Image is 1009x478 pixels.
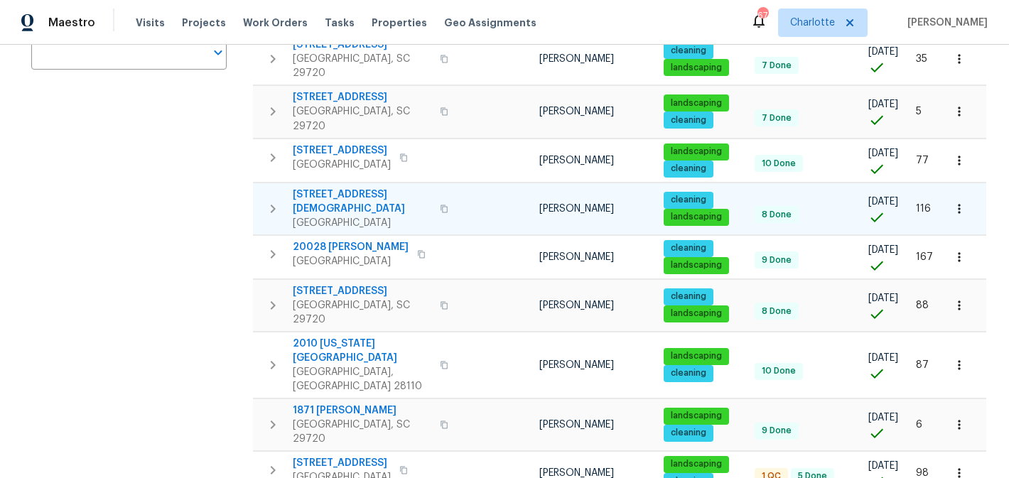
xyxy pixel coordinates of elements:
span: 116 [916,204,931,214]
span: [DATE] [868,245,898,255]
span: [GEOGRAPHIC_DATA], [GEOGRAPHIC_DATA] 28110 [293,365,431,393]
span: Charlotte [790,16,835,30]
span: cleaning [665,194,712,206]
span: landscaping [665,458,728,470]
span: 6 [916,420,922,430]
span: Work Orders [243,16,308,30]
span: [PERSON_NAME] [539,54,614,64]
span: landscaping [665,308,728,320]
span: [GEOGRAPHIC_DATA], SC 29720 [293,52,431,80]
span: [GEOGRAPHIC_DATA] [293,254,409,268]
span: [STREET_ADDRESS] [293,456,391,470]
span: [PERSON_NAME] [539,468,614,478]
span: [DATE] [868,413,898,423]
span: [PERSON_NAME] [539,204,614,214]
span: Projects [182,16,226,30]
span: landscaping [665,350,728,362]
span: [GEOGRAPHIC_DATA], SC 29720 [293,298,431,327]
span: [DATE] [868,148,898,158]
span: Maestro [48,16,95,30]
span: 9 Done [756,254,797,266]
span: cleaning [665,427,712,439]
span: [PERSON_NAME] [539,360,614,370]
span: [STREET_ADDRESS] [293,90,431,104]
span: 35 [916,54,927,64]
span: cleaning [665,114,712,126]
div: 67 [757,9,767,23]
span: [DATE] [868,99,898,109]
span: [PERSON_NAME] [539,420,614,430]
span: [PERSON_NAME] [539,300,614,310]
span: [DATE] [868,353,898,363]
span: 20028 [PERSON_NAME] [293,240,409,254]
span: landscaping [665,259,728,271]
span: 9 Done [756,425,797,437]
span: [STREET_ADDRESS][DEMOGRAPHIC_DATA] [293,188,431,216]
span: [PERSON_NAME] [539,156,614,165]
span: 167 [916,252,933,262]
span: [GEOGRAPHIC_DATA], SC 29720 [293,418,431,446]
span: 87 [916,360,929,370]
span: landscaping [665,410,728,422]
span: landscaping [665,97,728,109]
span: 1871 [PERSON_NAME] [293,403,431,418]
span: landscaping [665,62,728,74]
button: Open [208,43,228,63]
span: Tasks [325,18,355,28]
span: Properties [372,16,427,30]
span: Visits [136,16,165,30]
span: 88 [916,300,929,310]
span: [PERSON_NAME] [902,16,988,30]
span: [STREET_ADDRESS] [293,38,431,52]
span: [STREET_ADDRESS] [293,143,391,158]
span: 10 Done [756,365,802,377]
span: cleaning [665,242,712,254]
span: 98 [916,468,929,478]
span: Geo Assignments [444,16,536,30]
span: 7 Done [756,60,797,72]
span: 7 Done [756,112,797,124]
span: [DATE] [868,461,898,471]
span: cleaning [665,290,712,303]
span: cleaning [665,45,712,57]
span: [GEOGRAPHIC_DATA] [293,216,431,230]
span: 77 [916,156,929,165]
span: landscaping [665,146,728,158]
span: cleaning [665,163,712,175]
span: [GEOGRAPHIC_DATA] [293,158,391,172]
span: [PERSON_NAME] [539,252,614,262]
span: [DATE] [868,293,898,303]
span: landscaping [665,211,728,223]
span: 8 Done [756,209,797,221]
span: [GEOGRAPHIC_DATA], SC 29720 [293,104,431,133]
span: [STREET_ADDRESS] [293,284,431,298]
span: cleaning [665,367,712,379]
span: [DATE] [868,197,898,207]
span: 5 [916,107,922,116]
span: [PERSON_NAME] [539,107,614,116]
span: 10 Done [756,158,802,170]
span: 8 Done [756,305,797,317]
span: 2010 [US_STATE][GEOGRAPHIC_DATA] [293,337,431,365]
span: [DATE] [868,47,898,57]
